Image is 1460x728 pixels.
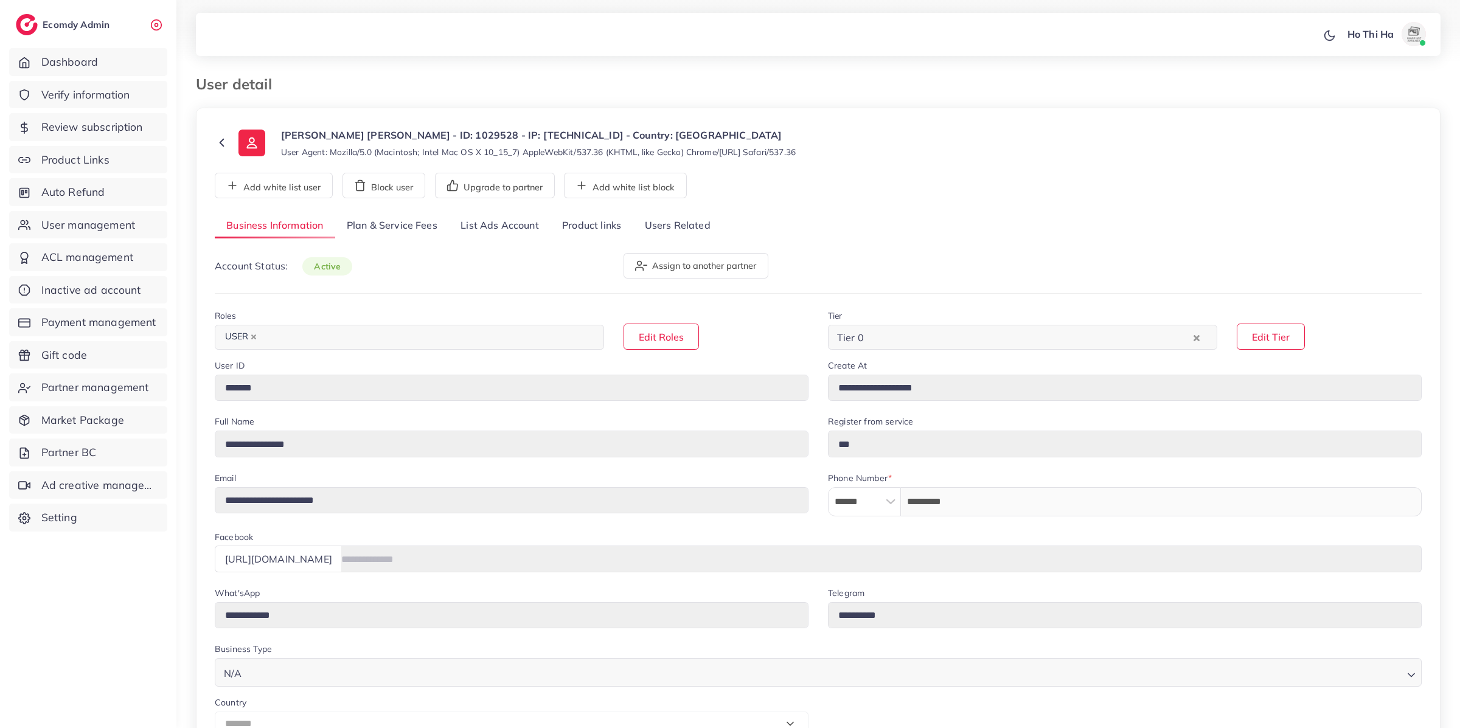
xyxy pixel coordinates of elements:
[41,347,87,363] span: Gift code
[1402,22,1426,46] img: avatar
[9,146,167,174] a: Product Links
[302,257,352,276] span: active
[9,471,167,499] a: Ad creative management
[828,415,913,428] label: Register from service
[9,504,167,532] a: Setting
[41,477,158,493] span: Ad creative management
[633,213,721,239] a: Users Related
[1347,27,1394,41] p: Ho Thi Ha
[43,19,113,30] h2: Ecomdy Admin
[41,314,156,330] span: Payment management
[41,184,105,200] span: Auto Refund
[215,310,236,322] label: Roles
[1341,22,1431,46] a: Ho Thi Haavatar
[449,213,551,239] a: List Ads Account
[9,439,167,466] a: Partner BC
[281,128,796,142] p: [PERSON_NAME] [PERSON_NAME] - ID: 1029528 - IP: [TECHNICAL_ID] - Country: [GEOGRAPHIC_DATA]
[41,217,135,233] span: User management
[41,249,133,265] span: ACL management
[828,310,843,322] label: Tier
[215,472,236,484] label: Email
[435,173,555,198] button: Upgrade to partner
[9,276,167,304] a: Inactive ad account
[220,328,262,345] span: USER
[41,282,141,298] span: Inactive ad account
[41,152,109,168] span: Product Links
[9,48,167,76] a: Dashboard
[41,87,130,103] span: Verify information
[215,658,1422,687] div: Search for option
[16,14,38,35] img: logo
[1194,330,1200,344] button: Clear Selected
[215,643,272,655] label: Business Type
[196,75,282,93] h3: User detail
[215,173,333,198] button: Add white list user
[1237,324,1305,350] button: Edit Tier
[624,253,768,279] button: Assign to another partner
[215,415,254,428] label: Full Name
[221,665,244,682] span: N/A
[828,359,867,372] label: Create At
[867,328,1191,347] input: Search for option
[9,308,167,336] a: Payment management
[41,54,98,70] span: Dashboard
[251,334,257,340] button: Deselect USER
[9,81,167,109] a: Verify information
[215,359,245,372] label: User ID
[9,178,167,206] a: Auto Refund
[564,173,687,198] button: Add white list block
[238,130,265,156] img: ic-user-info.36bf1079.svg
[281,146,796,158] small: User Agent: Mozilla/5.0 (Macintosh; Intel Mac OS X 10_15_7) AppleWebKit/537.36 (KHTML, like Gecko...
[9,243,167,271] a: ACL management
[9,341,167,369] a: Gift code
[828,587,864,599] label: Telegram
[828,472,892,484] label: Phone Number
[215,546,342,572] div: [URL][DOMAIN_NAME]
[9,211,167,239] a: User management
[624,324,699,350] button: Edit Roles
[835,328,866,347] span: Tier 0
[41,445,97,460] span: Partner BC
[828,325,1217,350] div: Search for option
[551,213,633,239] a: Product links
[263,328,588,347] input: Search for option
[41,412,124,428] span: Market Package
[41,380,149,395] span: Partner management
[9,406,167,434] a: Market Package
[215,213,335,239] a: Business Information
[245,662,1402,682] input: Search for option
[9,373,167,401] a: Partner management
[9,113,167,141] a: Review subscription
[215,587,260,599] label: What'sApp
[335,213,449,239] a: Plan & Service Fees
[41,510,77,525] span: Setting
[215,531,253,543] label: Facebook
[16,14,113,35] a: logoEcomdy Admin
[342,173,425,198] button: Block user
[215,696,246,709] label: Country
[41,119,143,135] span: Review subscription
[215,258,352,274] p: Account Status:
[215,325,604,350] div: Search for option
